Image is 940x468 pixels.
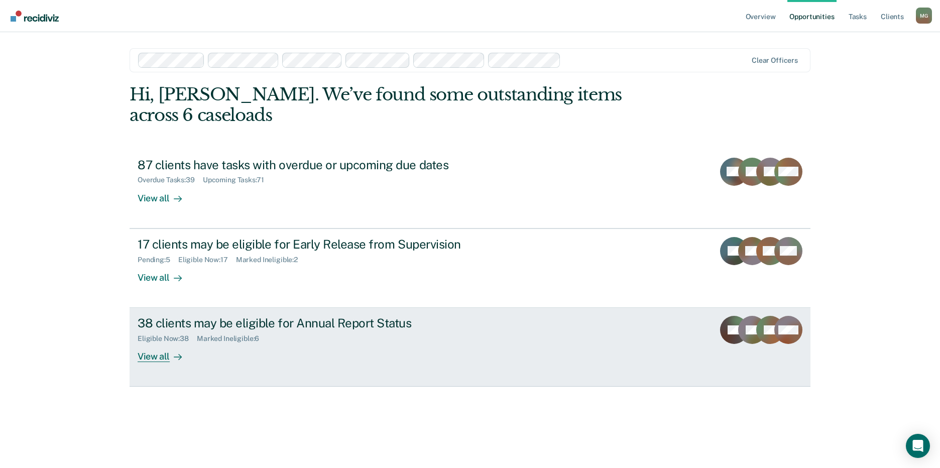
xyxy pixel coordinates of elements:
[138,343,194,363] div: View all
[916,8,932,24] div: M G
[138,158,490,172] div: 87 clients have tasks with overdue or upcoming due dates
[138,316,490,330] div: 38 clients may be eligible for Annual Report Status
[130,228,810,308] a: 17 clients may be eligible for Early Release from SupervisionPending:5Eligible Now:17Marked Ineli...
[197,334,267,343] div: Marked Ineligible : 6
[130,84,674,126] div: Hi, [PERSON_NAME]. We’ve found some outstanding items across 6 caseloads
[752,56,798,65] div: Clear officers
[138,264,194,283] div: View all
[138,256,178,264] div: Pending : 5
[138,184,194,204] div: View all
[916,8,932,24] button: Profile dropdown button
[138,237,490,252] div: 17 clients may be eligible for Early Release from Supervision
[138,176,203,184] div: Overdue Tasks : 39
[130,150,810,228] a: 87 clients have tasks with overdue or upcoming due datesOverdue Tasks:39Upcoming Tasks:71View all
[11,11,59,22] img: Recidiviz
[138,334,197,343] div: Eligible Now : 38
[130,308,810,387] a: 38 clients may be eligible for Annual Report StatusEligible Now:38Marked Ineligible:6View all
[178,256,236,264] div: Eligible Now : 17
[236,256,306,264] div: Marked Ineligible : 2
[906,434,930,458] div: Open Intercom Messenger
[203,176,272,184] div: Upcoming Tasks : 71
